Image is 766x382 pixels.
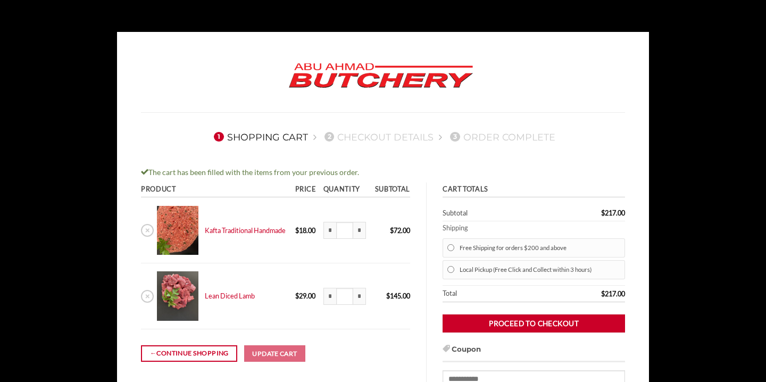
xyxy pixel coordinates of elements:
[390,226,410,235] bdi: 72.00
[244,345,306,362] button: Update cart
[443,286,536,303] th: Total
[214,132,223,142] span: 1
[323,288,336,305] input: Reduce quantity of Lean Diced Lamb
[386,292,410,300] bdi: 145.00
[295,292,299,300] span: $
[141,182,292,198] th: Product
[336,288,353,305] input: Product quantity
[141,290,154,303] a: Remove Lean Diced Lamb from cart
[443,182,625,198] th: Cart totals
[280,56,482,96] img: Abu Ahmad Butchery
[321,131,434,143] a: 2Checkout details
[324,132,334,142] span: 2
[353,222,366,239] input: Increase quantity of Kafta Traditional Handmade
[443,221,625,235] th: Shipping
[459,241,620,255] label: Free Shipping for orders $200 and above
[141,345,237,362] a: Continue shopping
[150,348,157,359] span: ←
[601,289,625,297] bdi: 217.00
[601,289,605,297] span: $
[336,222,353,239] input: Product quantity
[295,292,315,300] bdi: 29.00
[443,205,536,221] th: Subtotal
[386,292,390,300] span: $
[141,224,154,237] a: Remove Kafta Traditional Handmade from cart
[459,263,620,277] label: Local Pickup (Free Click and Collect within 3 hours)
[601,209,605,217] span: $
[292,182,320,198] th: Price
[390,226,394,235] span: $
[601,209,625,217] bdi: 217.00
[157,271,198,321] img: Cart
[320,182,371,198] th: Quantity
[295,226,299,235] span: $
[205,226,286,235] a: Kafta Traditional Handmade
[141,167,625,179] div: The cart has been filled with the items from your previous order.
[141,123,625,151] nav: Checkout steps
[295,226,315,235] bdi: 18.00
[157,206,198,255] img: Cart
[443,344,625,362] h3: Coupon
[211,131,308,143] a: 1Shopping Cart
[443,314,625,333] a: Proceed to checkout
[370,182,410,198] th: Subtotal
[323,222,336,239] input: Reduce quantity of Kafta Traditional Handmade
[353,288,366,305] input: Increase quantity of Lean Diced Lamb
[205,292,255,300] a: Lean Diced Lamb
